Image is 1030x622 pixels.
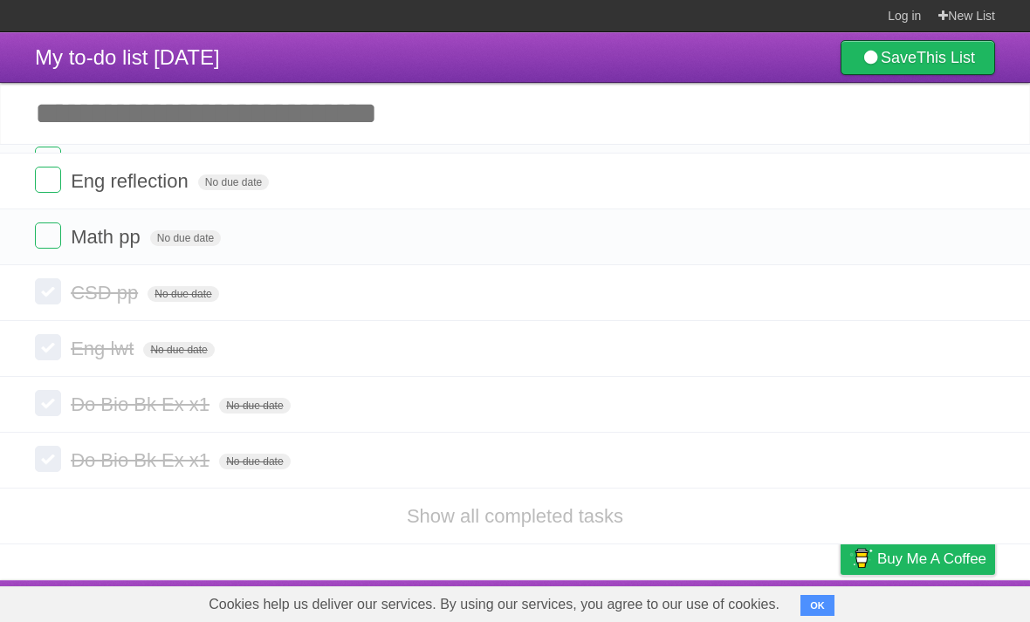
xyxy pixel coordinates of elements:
label: Done [35,278,61,304]
span: Do Bio Bk Ex x1 [71,393,214,415]
span: Eng lwt [71,338,138,359]
span: Cookies help us deliver our services. By using our services, you agree to our use of cookies. [191,587,797,622]
a: Developers [666,584,737,618]
img: Buy me a coffee [849,543,873,573]
span: No due date [150,230,221,246]
label: Done [35,147,61,173]
span: No due date [148,286,218,302]
span: No due date [198,174,269,190]
label: Done [35,446,61,472]
label: Done [35,390,61,416]
span: Eng reflection [71,170,193,192]
b: This List [917,49,975,66]
span: CSD pp [71,282,142,304]
span: Do Bio Bk Ex x1 [71,449,214,471]
span: Chin reading [71,150,184,172]
label: Done [35,222,61,249]
span: Buy me a coffee [877,543,986,574]
span: My to-do list [DATE] [35,45,220,69]
a: Terms [759,584,797,618]
a: Privacy [818,584,863,618]
a: SaveThis List [841,40,995,75]
span: No due date [143,342,214,358]
a: Buy me a coffee [841,543,995,575]
span: No due date [219,398,290,414]
label: Done [35,167,61,193]
a: About [608,584,645,618]
button: OK [800,595,834,616]
span: Math pp [71,226,145,248]
label: Done [35,334,61,360]
a: Suggest a feature [885,584,995,618]
a: Show all completed tasks [407,505,623,527]
span: No due date [219,454,290,469]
